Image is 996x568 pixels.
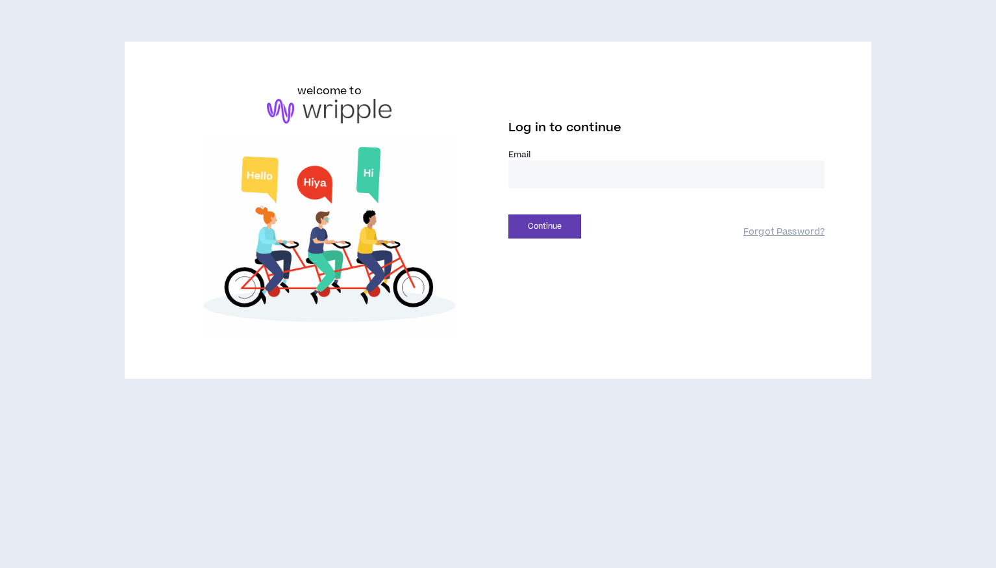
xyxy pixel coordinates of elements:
[743,226,825,239] a: Forgot Password?
[508,120,621,136] span: Log in to continue
[297,83,362,99] h6: welcome to
[508,214,581,239] button: Continue
[171,136,488,338] img: Welcome to Wripple
[508,149,825,161] label: Email
[267,99,392,123] img: logo-brand.png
